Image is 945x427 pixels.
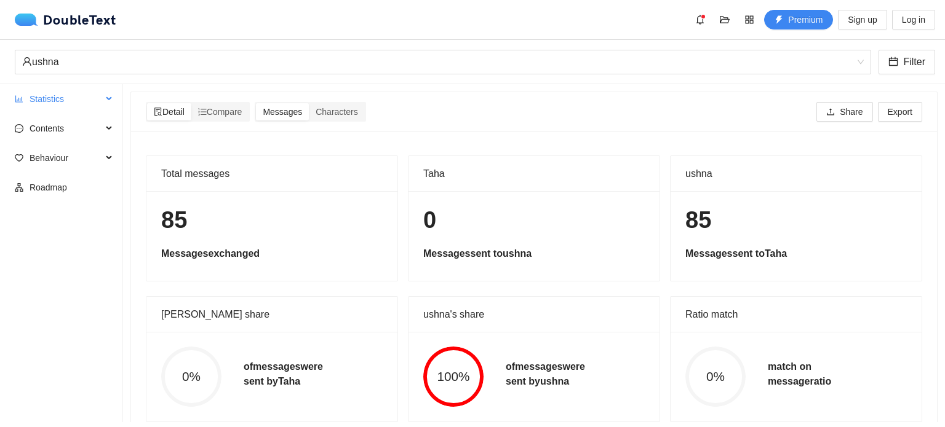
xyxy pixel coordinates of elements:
[788,13,823,26] span: Premium
[816,102,872,122] button: uploadShare
[15,95,23,103] span: bar-chart
[685,297,907,332] div: Ratio match
[161,297,383,332] div: [PERSON_NAME] share
[838,10,887,29] button: Sign up
[22,50,864,74] span: ‏‎ushna‎‏
[506,359,585,389] h5: of messages were sent by ushna
[15,154,23,162] span: heart
[685,156,907,191] div: ushna
[888,57,898,68] span: calendar
[423,370,484,383] span: 100%
[685,370,746,383] span: 0%
[903,54,925,69] span: Filter
[423,297,645,332] div: ushna's share
[15,14,116,26] a: logoDoubleText
[716,15,734,25] span: folder-open
[15,183,23,192] span: apartment
[691,15,709,25] span: bell
[768,359,831,389] h5: match on message ratio
[879,50,935,74] button: calendarFilter
[840,105,863,119] span: Share
[15,124,23,133] span: message
[263,107,302,117] span: Messages
[423,156,645,191] div: Taha
[715,10,735,29] button: folder-open
[198,108,207,116] span: ordered-list
[888,105,912,119] span: Export
[826,108,835,117] span: upload
[161,156,383,191] div: Total messages
[316,107,357,117] span: Characters
[15,14,43,26] img: logo
[22,50,853,74] div: ‏‎ushna‎‏
[154,107,185,117] span: Detail
[740,15,759,25] span: appstore
[30,175,113,200] span: Roadmap
[30,146,102,170] span: Behaviour
[764,10,833,29] button: thunderboltPremium
[30,87,102,111] span: Statistics
[690,10,710,29] button: bell
[740,10,759,29] button: appstore
[685,206,907,235] h1: 85
[878,102,922,122] button: Export
[685,246,907,261] h5: Messages sent to Taha
[161,246,383,261] h5: Messages exchanged
[154,108,162,116] span: file-search
[423,206,645,235] h1: 0
[198,107,242,117] span: Compare
[22,57,32,66] span: user
[244,359,323,389] h5: of messages were sent by Taha
[30,116,102,141] span: Contents
[775,15,783,25] span: thunderbolt
[161,206,383,235] h1: 85
[423,246,645,261] h5: Messages sent to ushna
[15,14,116,26] div: DoubleText
[848,13,877,26] span: Sign up
[892,10,935,29] button: Log in
[902,13,925,26] span: Log in
[161,370,221,383] span: 0%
